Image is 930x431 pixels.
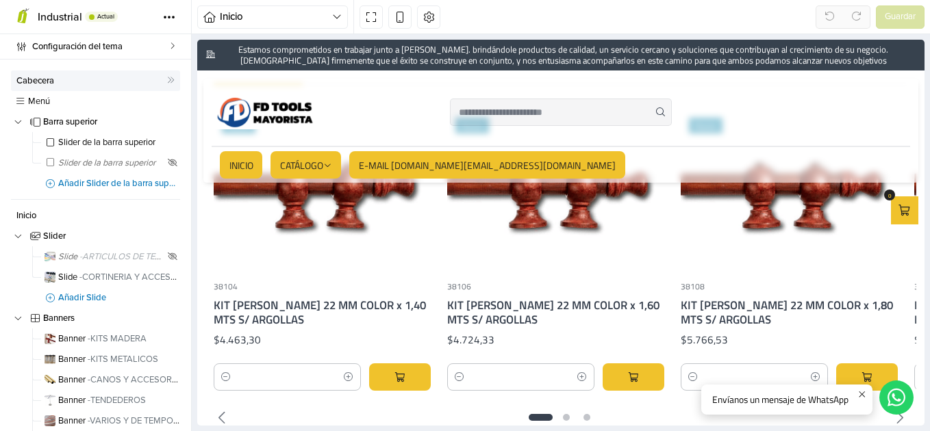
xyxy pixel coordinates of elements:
[639,324,701,351] button: Agregar KIT BARRAL 22 MM COLOR x 1,80 MTS S/ ARGOLLAS al carro
[58,335,180,343] span: Banner
[718,324,741,350] button: Reducir cantidad
[23,112,65,139] a: Inicio
[41,369,180,390] a: Banner -CAÑOS Y ACCESORIOS
[197,5,348,29] button: Inicio
[694,157,721,185] button: Abrir carro
[97,14,114,20] span: Actual
[41,246,180,267] a: Slide -ARTICULOS DE TEMPORADA
[41,153,180,173] a: Slider de la barra superior
[14,55,123,90] img: FD TOOLS Mayorista
[16,77,167,86] span: Cabecera
[11,308,180,328] a: Banners
[45,415,55,426] img: 32
[58,417,180,426] span: Banner
[11,70,180,91] a: Cabecera
[140,324,163,350] button: Aumentar cantidad
[483,295,531,305] div: $5.766,53
[28,97,180,106] span: Menú
[690,369,711,386] button: Next slide
[26,173,180,194] a: Añadir Slider de la barra superior
[45,354,55,365] img: 32
[45,272,55,283] img: 32
[41,410,180,431] a: Banner -VARIOS Y DE TEMPORADA
[16,295,64,305] div: $4.463,30
[16,211,180,220] span: Inicio
[220,9,332,25] span: Inicio
[88,354,158,365] span: - KITS METALICOS
[16,70,234,233] a: Nuevo
[242,70,475,351] article: 2 / 5
[329,369,357,386] span: Go to slide 1
[17,324,40,350] button: Reducir cantidad
[504,345,675,375] div: Envíanos un mensaje de WhatsApp
[26,287,180,308] a: Añadir Slide
[11,91,180,112] a: Menú
[11,226,180,246] a: Slider
[23,5,709,27] div: Estamos comprometidos en trabajar junto a [PERSON_NAME]. brindándole productos de calidad, un ser...
[483,243,507,251] span: 38108
[687,150,698,161] div: 0
[250,243,274,251] span: 38106
[475,70,709,351] article: 3 / 5
[607,324,630,350] button: Aumentar cantidad
[73,112,144,139] a: Catálogo
[381,369,398,386] span: Go to slide 3
[250,295,297,305] div: $4.724,33
[79,251,199,262] span: - ARTICULOS DE TEMPORADA
[43,314,180,323] span: Banners
[45,374,55,385] img: 32
[43,118,180,127] span: Barra superior
[876,5,925,29] button: Guardar
[45,251,55,262] img: 32
[251,324,274,350] button: Reducir cantidad
[41,267,180,287] a: Slide -CORTINERIA Y ACCESORIOS
[250,70,467,233] a: Nuevo
[88,333,147,344] span: - KITS MADERA
[41,328,180,349] a: Banner -KITS MADERA
[373,324,397,350] button: Aumentar cantidad
[11,112,180,132] a: Barra superior
[88,395,146,406] span: - TENDEDEROS
[451,59,475,86] button: Buscar
[58,252,165,261] span: Slide
[58,293,180,302] span: Añadir Slide
[58,273,180,282] span: Slide
[88,415,197,426] span: - VARIOS Y DE TEMPORADA
[41,390,180,410] a: Banner -TENDEDEROS
[483,70,701,233] a: Nuevo
[38,10,82,24] span: Industrial
[88,374,186,385] span: - CAÑOS Y ACCESORIOS
[58,138,180,147] span: Slider de la barra superior
[717,295,764,305] div: $6.409,60
[717,243,741,251] span: 38111
[172,324,234,351] button: Agregar KIT BARRAL 22 MM COLOR x 1,40 MTS S/ ARGOLLAS al carro
[41,132,180,153] a: Slider de la barra superior
[483,258,701,288] a: KIT [PERSON_NAME] 22 MM COLOR x 1,80 MTS S/ ARGOLLAS
[43,232,180,241] span: Slider
[41,349,180,369] a: Banner -KITS METALICOS
[58,355,180,364] span: Banner
[8,70,242,351] article: 1 / 5
[58,396,180,405] span: Banner
[58,179,180,188] span: Añadir Slider de la barra superior
[16,258,234,288] a: KIT [PERSON_NAME] 22 MM COLOR x 1,40 MTS S/ ARGOLLAS
[58,376,180,384] span: Banner
[45,395,55,406] img: 32
[45,333,55,344] img: 32
[405,324,467,351] button: Agregar KIT BARRAL 22 MM COLOR x 1,60 MTS S/ ARGOLLAS al carro
[885,10,916,24] span: Guardar
[250,258,467,288] a: KIT [PERSON_NAME] 22 MM COLOR x 1,60 MTS S/ ARGOLLAS
[16,243,40,251] span: 38104
[79,272,197,283] span: - CORTINERIA Y ACCESORIOS
[32,37,170,56] span: Configuración del tema
[16,369,37,386] button: Previous slide
[152,112,427,139] a: e-mail [DOMAIN_NAME][EMAIL_ADDRESS][DOMAIN_NAME]
[361,369,377,386] span: Go to slide 2
[484,324,507,350] button: Reducir cantidad
[58,159,165,168] span: Slider de la barra superior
